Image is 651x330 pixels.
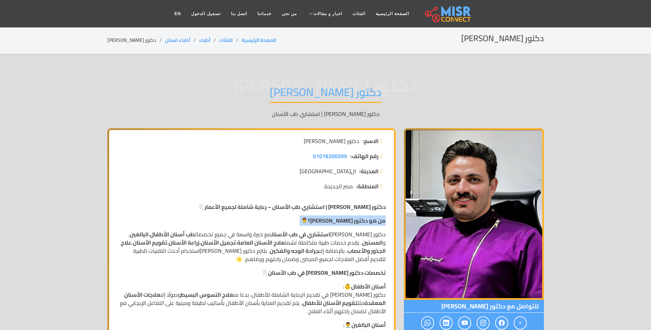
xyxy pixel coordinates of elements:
[186,7,225,20] a: تسجيل الدخول
[313,151,347,161] span: 01018200399
[205,202,386,212] strong: دكتور [PERSON_NAME] | استشاري طب الأسنان – رعاية شاملة لجميع الأعمار
[347,7,371,20] a: الفئات
[117,216,386,225] p: 👨‍⚕️
[168,237,199,248] strong: زراعة الأسنان
[226,7,252,20] a: اتصل بنا
[302,7,347,20] a: اخبار و مقالات
[117,230,386,263] p: دكتور [PERSON_NAME] مع خبرة واسعة في جميع تخصصات ، ، و . يقدم خدمات طبية متكاملة تشمل ، ، ، ، ، ب...
[242,36,276,45] a: الصفحة الرئيسية
[117,282,386,315] p: 👶: دكتور [PERSON_NAME] في تقديم الرعاية الشاملة للأطفال، بدءًا من وصولًا إلى مثل . يتم تقديم العن...
[107,110,544,118] p: دكتور [PERSON_NAME] | استشاري طب الأسنان
[181,290,233,300] strong: علاج التسوس البسيط
[313,152,347,160] a: 01018200399
[363,137,379,145] strong: الاسم:
[201,237,236,248] strong: تجميل الأسنان
[461,34,544,44] h2: دكتور [PERSON_NAME]
[425,5,471,22] img: main.misr_connect
[237,237,285,248] strong: علاج الأسنان العامة
[252,7,277,20] a: خدماتنا
[268,268,386,278] strong: تخصصات دكتور [PERSON_NAME] في طب الأسنان
[302,298,358,308] strong: تقويم الأسنان للأطفال
[404,128,544,300] img: دكتور محمد محمد جمال
[133,237,167,248] strong: تقويم الأسنان
[124,290,386,308] strong: علاجات الأسنان المعقدة
[356,182,379,190] strong: المنطقة:
[308,215,386,226] strong: من هو دكتور [PERSON_NAME]؟
[165,36,190,45] a: أطباء اسنان
[350,152,379,160] strong: رقم الهاتف:
[351,281,386,292] strong: أسنان الأطفال
[117,203,386,211] p: 🦷
[371,7,414,20] a: الصفحة الرئيسية
[130,229,149,239] strong: البالغين
[117,269,386,277] p: 🦷
[313,11,342,17] span: اخبار و مقالات
[324,182,353,190] span: مصر الجديدة
[359,167,379,175] strong: المدينة:
[404,300,544,313] span: للتواصل مع دكتور [PERSON_NAME]
[362,237,383,248] strong: المسنين
[270,85,382,103] h1: دكتور [PERSON_NAME]
[304,137,359,145] span: دكتور [PERSON_NAME]
[170,7,186,20] a: EN
[270,246,319,256] strong: جراحة الوجه والفكين
[121,237,386,256] strong: علاج الجذور والأعصاب
[219,36,233,45] a: الفئات
[199,36,210,45] a: أطباء
[150,229,195,239] strong: طب أسنان الأطفال
[351,320,386,330] strong: أسنان البالغين
[300,167,356,175] span: ال[GEOGRAPHIC_DATA]
[107,37,165,44] li: دكتور [PERSON_NAME]
[277,7,302,20] a: من نحن
[271,229,330,239] strong: استشاري في طب الأسنان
